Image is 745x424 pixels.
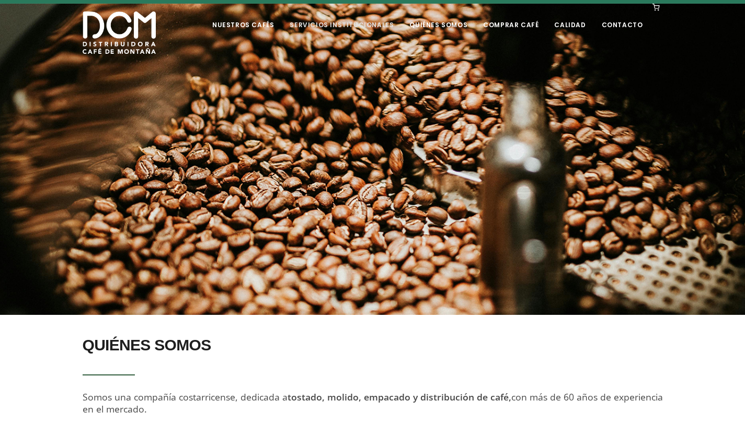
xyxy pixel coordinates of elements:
a: Servicios Institucionales [283,5,400,29]
a: Comprar Café [477,5,545,29]
strong: tostado, molido, empacado y distribución de café, [288,391,511,403]
a: Contacto [595,5,649,29]
h2: QUIÉNES SOMOS [83,331,663,360]
span: Somos una compañía costarricense, dedicada a con más de 60 años de experiencia en el mercado. [83,391,663,415]
a: Quiénes Somos [403,5,474,29]
a: Nuestros Cafés [206,5,280,29]
a: Calidad [548,5,592,29]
